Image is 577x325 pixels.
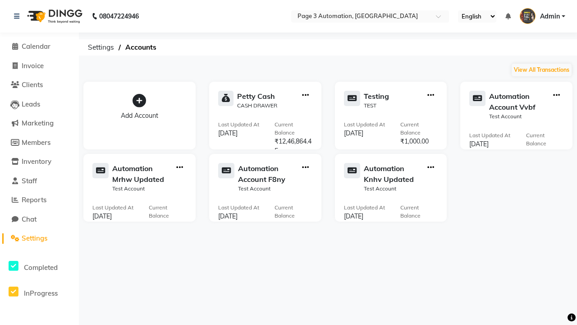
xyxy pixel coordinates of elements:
[22,80,43,89] span: Clients
[238,185,298,193] div: Test Account
[400,137,438,146] div: ₹1,000.00
[24,263,58,272] span: Completed
[526,148,564,157] div: ₹1,000.00
[2,157,77,167] a: Inventory
[99,4,139,29] b: 08047224946
[83,39,119,56] span: Settings
[364,102,389,110] div: TEST
[92,204,133,212] div: Last Updated At
[92,111,187,121] div: Add Account
[237,91,277,102] div: Petty Cash
[112,163,173,185] div: Automation Mrhw Updated
[22,195,46,204] span: Reports
[23,4,85,29] img: logo
[238,163,298,185] div: Automation Account F8ny
[344,129,385,138] div: [DATE]
[275,204,312,220] div: Current Balance
[344,121,385,129] div: Last Updated At
[364,185,424,193] div: Test Account
[2,99,77,110] a: Leads
[22,176,37,185] span: Staff
[149,220,187,229] div: ₹1,000.00
[2,195,77,205] a: Reports
[22,119,54,127] span: Marketing
[149,204,187,220] div: Current Balance
[489,112,550,121] div: Test Account
[112,185,173,193] div: Test Account
[2,80,77,90] a: Clients
[512,64,572,76] button: View All Transactions
[400,121,438,137] div: Current Balance
[275,121,312,137] div: Current Balance
[526,131,564,148] div: Current Balance
[364,163,424,185] div: Automation Knhv Updated
[92,212,133,221] div: [DATE]
[22,157,51,166] span: Inventory
[218,204,259,212] div: Last Updated At
[469,131,510,139] div: Last Updated At
[237,102,277,110] div: CASH DRAWER
[364,91,389,102] div: Testing
[2,118,77,129] a: Marketing
[22,234,47,242] span: Settings
[24,289,58,297] span: InProgress
[275,137,312,156] div: ₹12,46,864.45
[469,139,510,149] div: [DATE]
[489,91,550,112] div: Automation Account Vvbf
[22,42,50,51] span: Calendar
[2,42,77,52] a: Calendar
[2,214,77,225] a: Chat
[22,215,37,223] span: Chat
[22,138,50,147] span: Members
[218,129,259,138] div: [DATE]
[2,233,77,244] a: Settings
[121,39,161,56] span: Accounts
[22,61,44,70] span: Invoice
[2,61,77,71] a: Invoice
[400,220,438,229] div: ₹1,000.00
[344,212,385,221] div: [DATE]
[2,138,77,148] a: Members
[218,121,259,129] div: Last Updated At
[400,204,438,220] div: Current Balance
[2,176,77,186] a: Staff
[344,204,385,212] div: Last Updated At
[218,212,259,221] div: [DATE]
[275,220,312,229] div: ₹1,000.00
[22,100,40,108] span: Leads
